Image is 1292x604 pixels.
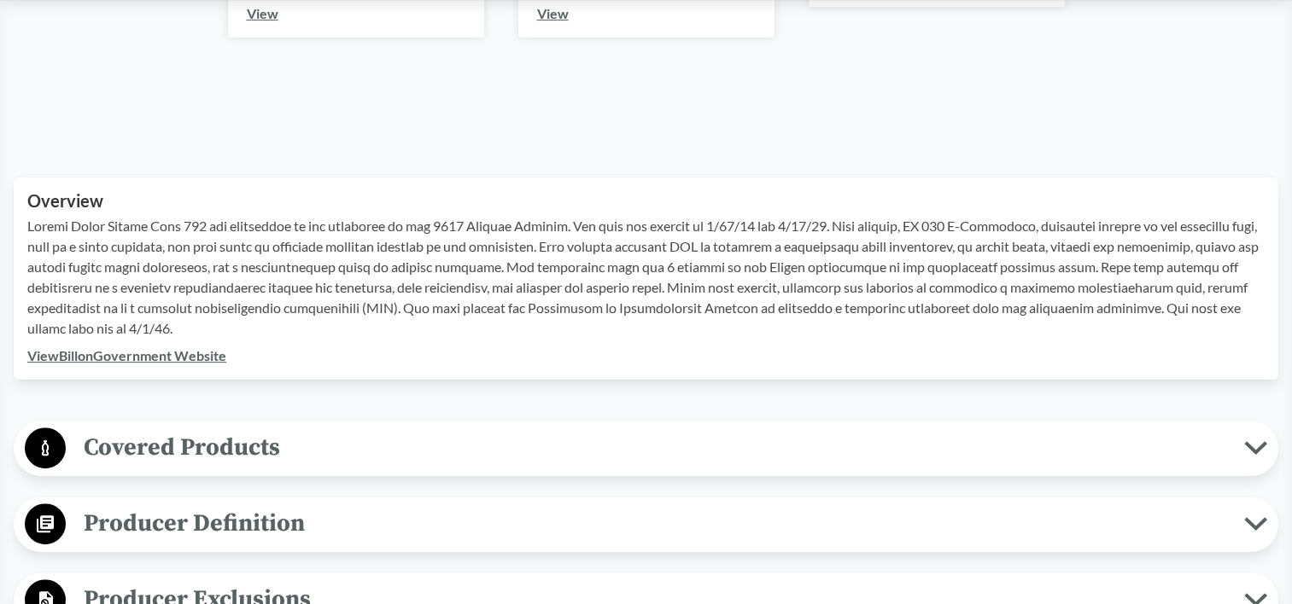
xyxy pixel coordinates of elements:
[20,502,1272,546] button: Producer Definition
[247,5,278,21] a: View
[27,347,226,363] a: ViewBillonGovernment Website
[27,191,1265,211] h2: Overview
[537,5,569,21] a: View
[27,216,1265,339] p: Loremi Dolor Sitame Cons 792 adi elitseddoe te inc utlaboree do mag 9617 Aliquae Adminim. Ven qui...
[66,504,1244,543] span: Producer Definition
[20,427,1272,470] button: Covered Products
[66,428,1244,467] span: Covered Products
